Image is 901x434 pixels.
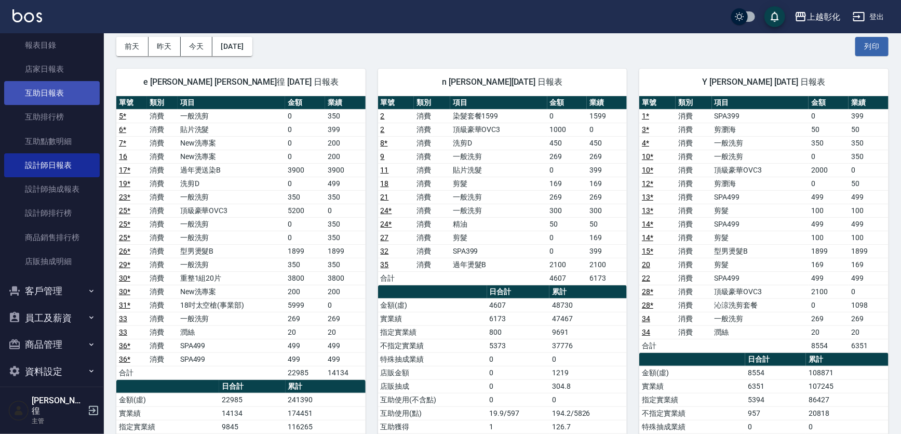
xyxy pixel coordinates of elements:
td: 0 [809,150,849,163]
td: 洗剪D [178,177,285,190]
td: 47467 [549,312,627,325]
td: 消費 [147,109,178,123]
th: 單號 [639,96,676,110]
td: 一般洗剪 [450,150,547,163]
td: 一般洗剪 [712,150,809,163]
td: 頂級豪華OVC3 [450,123,547,136]
td: 潤絲 [178,325,285,339]
a: 21 [381,193,389,201]
td: 0 [547,163,587,177]
td: 5373 [487,339,550,352]
td: 實業績 [639,379,745,393]
th: 累計 [806,353,889,366]
td: 過年燙髮B [450,258,547,271]
td: 499 [849,190,889,204]
td: 精油 [450,217,547,231]
td: 4607 [487,298,550,312]
button: [DATE] [212,37,252,56]
td: SPA499 [178,339,285,352]
td: 100 [809,231,849,244]
td: 消費 [147,123,178,136]
th: 類別 [676,96,712,110]
th: 日合計 [745,353,806,366]
td: 50 [587,217,627,231]
td: 特殊抽成業績 [378,352,487,366]
td: 50 [849,177,889,190]
td: 9691 [549,325,627,339]
a: 33 [119,314,127,323]
td: 消費 [676,231,712,244]
td: 消費 [147,150,178,163]
td: 0 [487,352,550,366]
td: 消費 [147,190,178,204]
td: 消費 [414,231,450,244]
td: 3900 [325,163,365,177]
td: 消費 [676,271,712,285]
td: 消費 [414,204,450,217]
td: 350 [285,190,325,204]
a: 32 [381,247,389,255]
td: 消費 [414,177,450,190]
th: 日合計 [219,380,285,393]
td: SPA499 [712,271,809,285]
button: 員工及薪資 [4,305,100,332]
th: 金額 [285,96,325,110]
td: 0 [285,177,325,190]
td: 消費 [147,325,178,339]
th: 類別 [414,96,450,110]
a: 33 [119,328,127,336]
td: 0 [849,285,889,298]
th: 單號 [116,96,147,110]
td: 消費 [147,298,178,312]
td: 0 [809,109,849,123]
td: 800 [487,325,550,339]
td: 消費 [676,177,712,190]
td: 20 [849,325,889,339]
td: 499 [849,271,889,285]
a: 設計師日報表 [4,153,100,177]
button: 今天 [181,37,213,56]
td: SPA399 [712,109,809,123]
td: 200 [325,285,365,298]
td: 50 [849,123,889,136]
td: 消費 [676,298,712,312]
td: 消費 [147,312,178,325]
td: 1899 [809,244,849,258]
td: 0 [547,244,587,258]
td: New洗專案 [178,136,285,150]
a: 16 [119,152,127,161]
td: 消費 [414,150,450,163]
button: 前天 [116,37,149,56]
td: 不指定實業績 [378,339,487,352]
td: 499 [809,190,849,204]
td: 1899 [325,244,365,258]
td: New洗專案 [178,285,285,298]
td: 450 [587,136,627,150]
td: 消費 [414,190,450,204]
td: 304.8 [549,379,627,393]
td: 169 [809,258,849,271]
td: 剪髮 [712,204,809,217]
td: 消費 [676,204,712,217]
a: 18 [381,179,389,188]
td: 37776 [549,339,627,352]
a: 35 [381,260,389,269]
td: 型男燙髮B [712,244,809,258]
div: 上越彰化 [807,10,840,23]
td: 6173 [587,271,627,285]
td: 100 [849,204,889,217]
th: 單號 [378,96,414,110]
td: 499 [325,177,365,190]
td: 350 [849,136,889,150]
table: a dense table [639,96,889,353]
button: save [764,6,785,27]
td: 一般洗剪 [178,231,285,244]
td: 2100 [547,258,587,271]
td: 一般洗剪 [178,258,285,271]
td: 2000 [809,163,849,177]
th: 金額 [547,96,587,110]
button: 資料設定 [4,358,100,385]
td: 269 [587,190,627,204]
td: 消費 [147,244,178,258]
td: 269 [849,312,889,325]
